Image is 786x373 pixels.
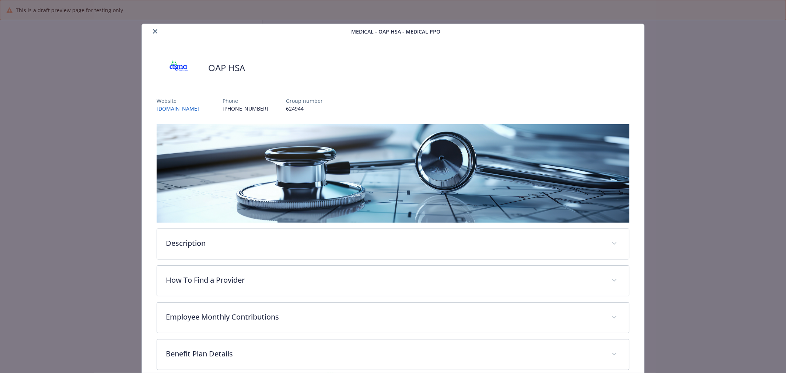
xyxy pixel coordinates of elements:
a: [DOMAIN_NAME] [157,105,205,112]
p: Group number [286,97,323,105]
p: Employee Monthly Contributions [166,311,602,323]
img: banner [157,124,629,223]
p: Phone [223,97,268,105]
h2: OAP HSA [208,62,245,74]
p: [PHONE_NUMBER] [223,105,268,112]
p: 624944 [286,105,323,112]
span: Medical - OAP HSA - Medical PPO [352,28,441,35]
p: Benefit Plan Details [166,348,602,359]
p: How To Find a Provider [166,275,602,286]
div: How To Find a Provider [157,266,629,296]
div: Employee Monthly Contributions [157,303,629,333]
p: Website [157,97,205,105]
div: Description [157,229,629,259]
div: Benefit Plan Details [157,339,629,370]
button: close [151,27,160,36]
img: CIGNA [157,57,201,79]
p: Description [166,238,602,249]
